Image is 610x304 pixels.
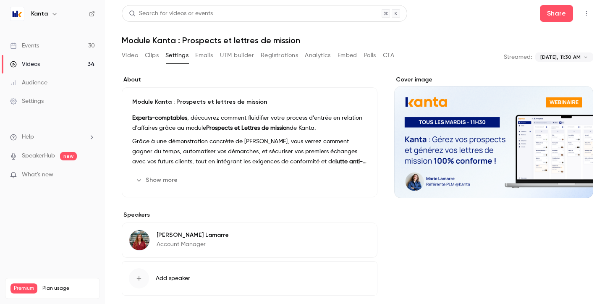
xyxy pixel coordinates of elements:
[122,76,377,84] label: About
[206,125,290,131] strong: Prospects et Lettres de mission
[42,285,94,292] span: Plan usage
[157,231,229,239] p: [PERSON_NAME] Lamarre
[10,133,95,142] li: help-dropdown-opener
[60,152,77,160] span: new
[10,97,44,105] div: Settings
[129,9,213,18] div: Search for videos or events
[10,42,39,50] div: Events
[156,274,190,283] span: Add speaker
[22,170,53,179] span: What's new
[132,173,183,187] button: Show more
[132,113,367,133] p: , découvrez comment fluidifier votre process d’entrée en relation d'affaires grâce au module de K...
[560,53,581,61] span: 11:30 AM
[132,136,367,167] p: Grâce à une démonstration concrète de [PERSON_NAME], vous verrez comment gagner du temps, automat...
[132,98,367,106] p: Module Kanta : Prospects et lettres de mission
[10,60,40,68] div: Videos
[132,115,187,121] strong: Experts-comptables
[31,10,48,18] h6: Kanta
[394,76,593,84] label: Cover image
[129,230,149,250] img: Marie Lamarre
[122,223,377,258] div: Marie Lamarre[PERSON_NAME] LamarreAccount Manager
[394,76,593,198] section: Cover image
[383,49,394,62] button: CTA
[305,49,331,62] button: Analytics
[122,49,138,62] button: Video
[338,49,357,62] button: Embed
[122,35,593,45] h1: Module Kanta : Prospects et lettres de mission
[145,49,159,62] button: Clips
[122,261,377,296] button: Add speaker
[10,7,24,21] img: Kanta
[540,53,558,61] span: [DATE],
[261,49,298,62] button: Registrations
[165,49,188,62] button: Settings
[10,283,37,294] span: Premium
[10,79,47,87] div: Audience
[220,49,254,62] button: UTM builder
[364,49,376,62] button: Polls
[22,133,34,142] span: Help
[195,49,213,62] button: Emails
[540,5,573,22] button: Share
[157,240,229,249] p: Account Manager
[122,211,377,219] label: Speakers
[22,152,55,160] a: SpeakerHub
[85,171,95,179] iframe: Noticeable Trigger
[504,53,532,61] p: Streamed:
[580,7,593,20] button: Top Bar Actions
